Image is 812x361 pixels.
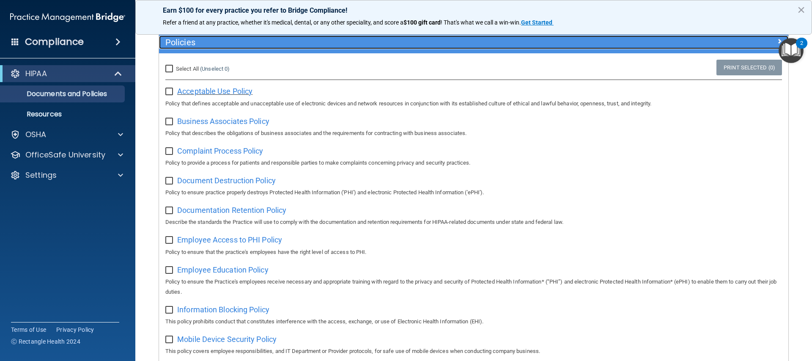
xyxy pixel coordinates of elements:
[165,346,782,356] p: This policy covers employee responsibilities, and IT Department or Provider protocols, for safe u...
[177,206,286,215] span: Documentation Retention Policy
[165,277,782,297] p: Policy to ensure the Practice's employees receive necessary and appropriate training with regard ...
[779,38,804,63] button: Open Resource Center, 2 new notifications
[165,36,782,49] a: Policies
[11,337,80,346] span: Ⓒ Rectangle Health 2024
[165,99,782,109] p: Policy that defines acceptable and unacceptable use of electronic devices and network resources i...
[177,265,269,274] span: Employee Education Policy
[177,117,269,126] span: Business Associates Policy
[165,38,625,47] h5: Policies
[10,150,123,160] a: OfficeSafe University
[165,317,782,327] p: This policy prohibits conduct that constitutes interference with the access, exchange, or use of ...
[441,19,521,26] span: ! That's what we call a win-win.
[521,19,552,26] strong: Get Started
[11,325,46,334] a: Terms of Use
[5,110,121,118] p: Resources
[177,87,252,96] span: Acceptable Use Policy
[25,130,47,140] p: OSHA
[716,60,782,75] a: Print Selected (0)
[176,66,199,72] span: Select All
[25,36,84,48] h4: Compliance
[10,130,123,140] a: OSHA
[165,128,782,138] p: Policy that describes the obligations of business associates and the requirements for contracting...
[200,66,230,72] a: (Unselect 0)
[165,217,782,227] p: Describe the standards the Practice will use to comply with the documentation and retention requi...
[177,335,277,344] span: Mobile Device Security Policy
[165,247,782,257] p: Policy to ensure that the practice's employees have the right level of access to PHI.
[800,43,803,54] div: 2
[25,69,47,79] p: HIPAA
[56,325,94,334] a: Privacy Policy
[165,187,782,198] p: Policy to ensure practice properly destroys Protected Health Information ('PHI') and electronic P...
[165,158,782,168] p: Policy to provide a process for patients and responsible parties to make complaints concerning pr...
[163,19,403,26] span: Refer a friend at any practice, whether it's medical, dental, or any other speciality, and score a
[163,6,785,14] p: Earn $100 for every practice you refer to Bridge Compliance!
[25,150,105,160] p: OfficeSafe University
[177,305,269,314] span: Information Blocking Policy
[10,170,123,180] a: Settings
[10,69,123,79] a: HIPAA
[403,19,441,26] strong: $100 gift card
[177,176,276,185] span: Document Destruction Policy
[797,3,805,17] button: Close
[177,235,282,244] span: Employee Access to PHI Policy
[177,146,263,155] span: Complaint Process Policy
[521,19,554,26] a: Get Started
[10,9,125,26] img: PMB logo
[25,170,57,180] p: Settings
[165,66,175,72] input: Select All (Unselect 0)
[5,90,121,98] p: Documents and Policies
